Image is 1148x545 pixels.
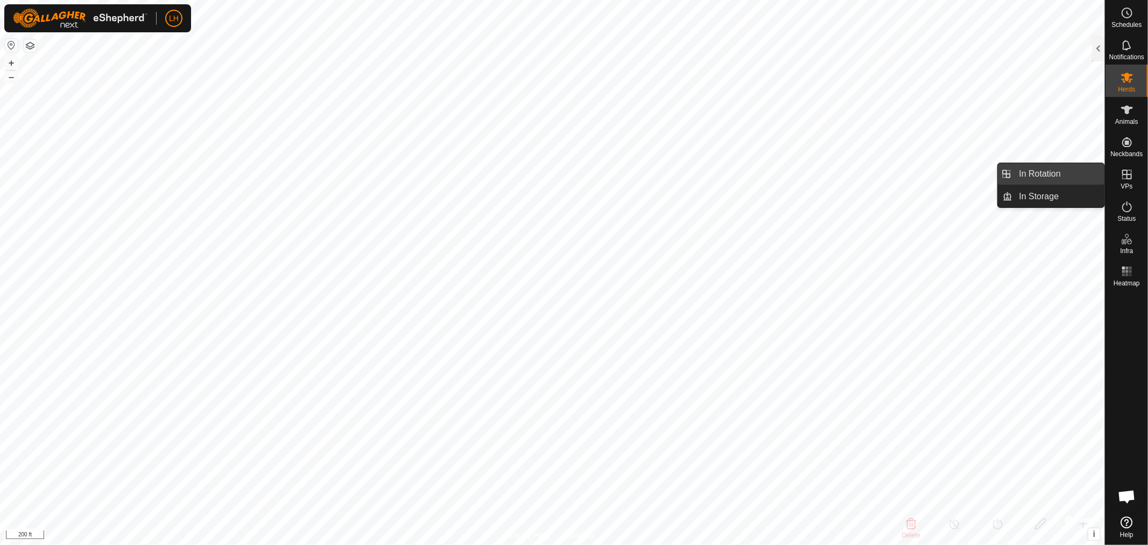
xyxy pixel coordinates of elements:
[1110,151,1143,157] span: Neckbands
[5,71,18,83] button: –
[1121,183,1132,190] span: VPs
[5,57,18,69] button: +
[1120,532,1133,538] span: Help
[1118,86,1135,93] span: Herds
[1120,248,1133,254] span: Infra
[1109,54,1144,60] span: Notifications
[1117,215,1136,222] span: Status
[1093,529,1095,539] span: i
[563,531,595,541] a: Contact Us
[998,163,1104,185] li: In Rotation
[1114,280,1140,287] span: Heatmap
[998,186,1104,207] li: In Storage
[1115,118,1138,125] span: Animals
[1019,167,1061,180] span: In Rotation
[510,531,550,541] a: Privacy Policy
[1111,480,1143,513] div: Open chat
[169,13,179,24] span: LH
[1013,186,1105,207] a: In Storage
[24,39,37,52] button: Map Layers
[1019,190,1059,203] span: In Storage
[13,9,147,28] img: Gallagher Logo
[5,39,18,52] button: Reset Map
[1013,163,1105,185] a: In Rotation
[1088,528,1100,540] button: i
[1111,22,1142,28] span: Schedules
[1105,512,1148,542] a: Help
